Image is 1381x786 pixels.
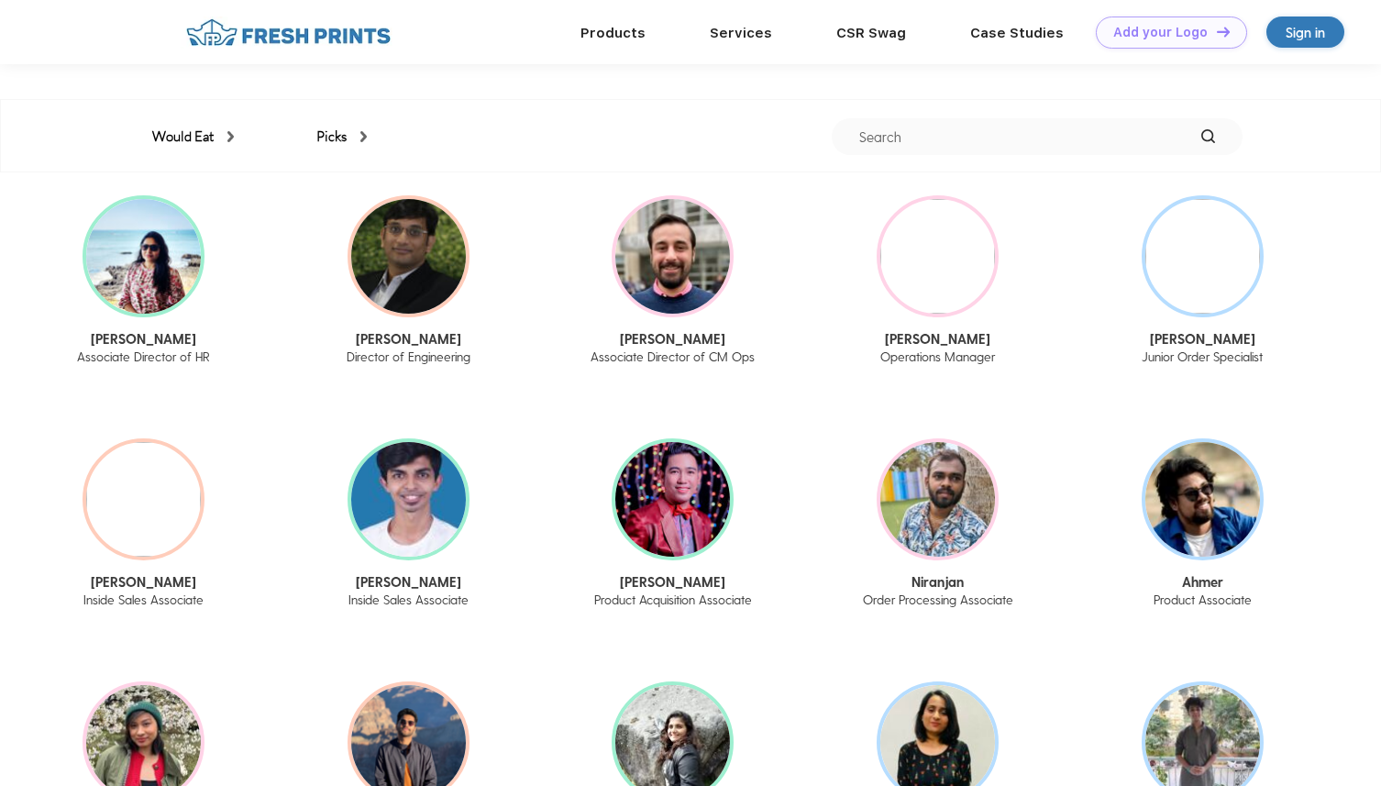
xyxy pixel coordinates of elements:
[127,244,160,269] img: email_hovered.svg
[578,592,768,607] p: Product Acquisition Associate
[227,131,234,142] img: dropdown.png
[832,118,1243,155] input: Search
[49,573,239,590] p: [PERSON_NAME]
[1266,17,1344,48] a: Sign in
[843,330,1033,347] p: [PERSON_NAME]
[49,349,239,364] p: Associate Director of HR
[127,730,160,755] img: email_hovered.svg
[1107,592,1298,607] p: Product Associate
[1187,730,1219,755] img: email_hovered.svg
[49,330,239,347] p: [PERSON_NAME]
[313,330,503,347] p: [PERSON_NAME]
[49,592,239,607] p: Inside Sales Associate
[392,487,425,512] img: email_hovered.svg
[843,592,1033,607] p: Order Processing Associate
[1286,22,1325,43] div: Sign in
[1217,27,1230,37] img: DT
[578,330,768,347] p: [PERSON_NAME]
[578,573,768,590] p: [PERSON_NAME]
[392,244,425,269] img: email_hovered.svg
[127,487,160,512] img: email_hovered.svg
[1113,25,1208,40] div: Add your Logo
[313,592,503,607] p: Inside Sales Associate
[1187,244,1219,269] img: email_hovered.svg
[1201,129,1215,143] img: header_search.svg
[843,349,1033,364] p: Operations Manager
[1107,330,1298,347] p: [PERSON_NAME]
[922,487,954,512] img: email_hovered.svg
[657,244,689,269] img: email_hovered.svg
[313,349,503,364] p: Director of Engineering
[657,730,689,755] img: email_hovered.svg
[313,573,503,590] p: [PERSON_NAME]
[316,127,367,148] div: Picks
[1107,573,1298,590] p: Ahmer
[181,17,396,49] img: fo%20logo%202.webp
[392,730,425,755] img: email_hovered.svg
[360,131,367,142] img: dropdown.png
[843,573,1033,590] p: Niranjan
[580,25,646,41] a: Products
[152,127,234,148] div: Would Eat
[922,244,954,269] img: email_hovered.svg
[657,487,689,512] img: email_hovered.svg
[1187,487,1219,512] img: email_hovered.svg
[1107,349,1298,364] p: Junior Order Specialist
[922,730,954,755] img: email_hovered.svg
[578,349,768,364] p: Associate Director of CM Ops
